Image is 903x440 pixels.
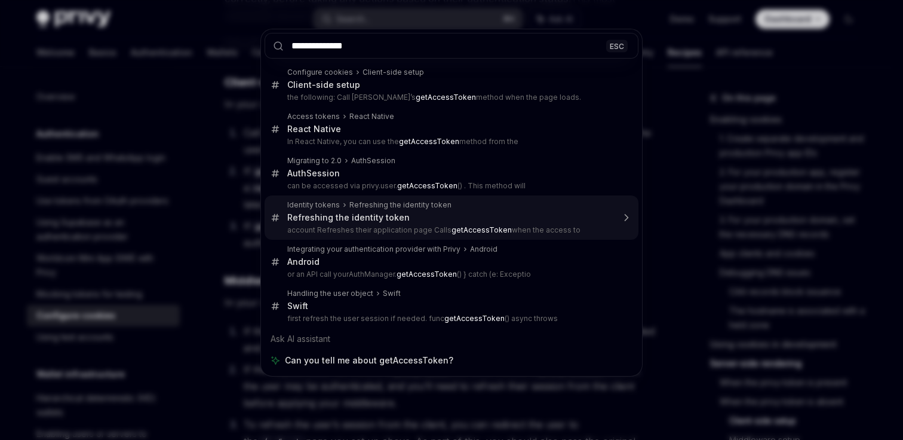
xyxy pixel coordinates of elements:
p: first refresh the user session if needed. func () async throws [287,314,613,323]
div: Integrating your authentication provider with Privy [287,245,460,254]
b: getAccessToken [399,137,459,146]
b: getAccessToken [397,270,457,279]
b: getAccessToken [444,314,505,323]
div: React Native [287,124,341,135]
p: In React Native, you can use the method from the [287,137,613,146]
div: Access tokens [287,112,340,121]
div: Client-side setup [287,80,360,90]
div: Refreshing the identity token [287,212,410,223]
b: getAccessToken [416,93,476,102]
div: React Native [349,112,394,121]
div: Configure cookies [287,68,353,77]
div: Android [287,256,320,267]
div: Refreshing the identity token [349,200,451,210]
div: ESC [606,39,628,52]
b: getAccessToken [397,181,457,190]
span: Can you tell me about getAccessToken? [285,355,453,366]
div: AuthSession [351,156,395,166]
b: getAccessToken [451,225,512,234]
div: Swift [287,301,308,311]
p: or an API call yourAuthManager. () } catch (e: Exceptio [287,270,613,279]
div: AuthSession [287,168,340,179]
div: Client-side setup [363,68,424,77]
p: account Refreshes their application page Calls when the access to [287,225,613,235]
div: Ask AI assistant [265,328,638,350]
div: Migrating to 2.0 [287,156,342,166]
div: Identity tokens [287,200,340,210]
div: Android [470,245,497,254]
p: can be accessed via privy.user. () . This method will [287,181,613,191]
div: Handling the user object [287,289,373,298]
p: the following: Call [PERSON_NAME]’s method when the page loads. [287,93,613,102]
div: Swift [383,289,401,298]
